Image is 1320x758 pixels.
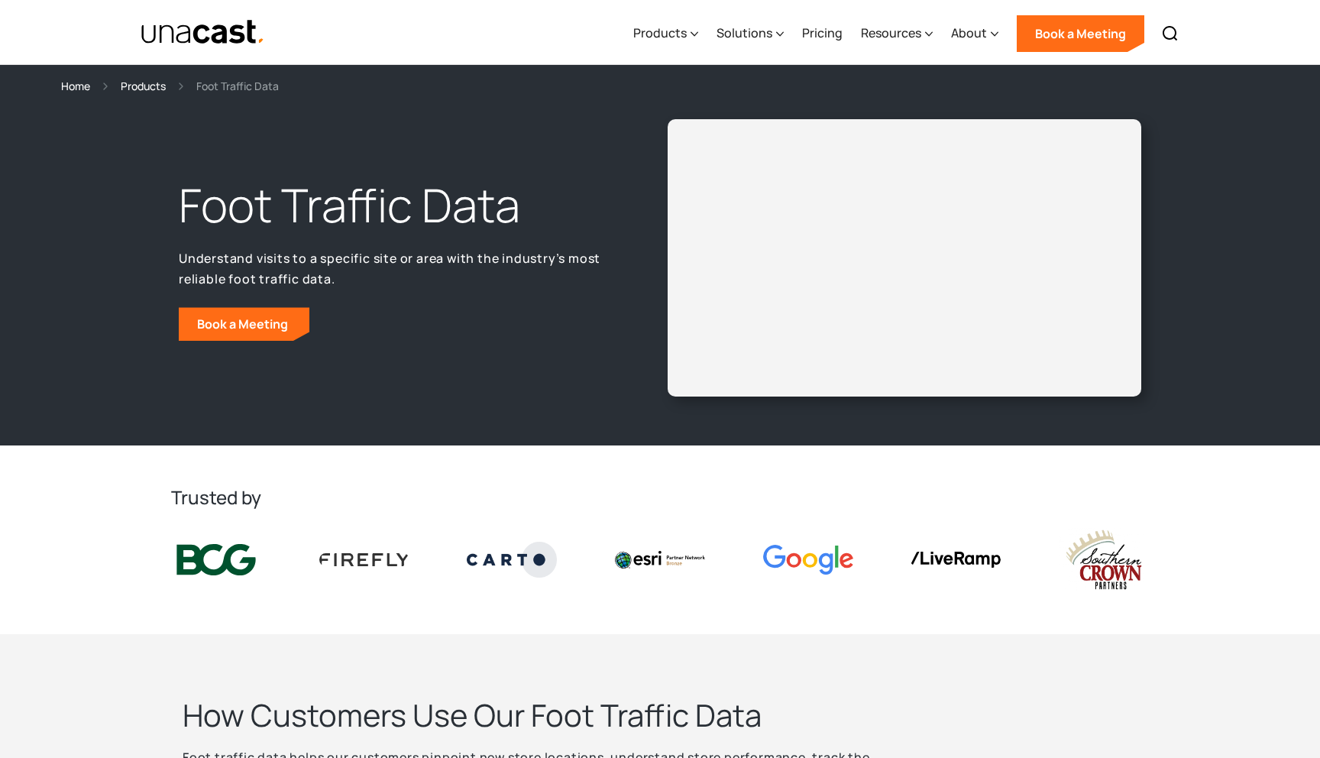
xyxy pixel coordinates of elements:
img: Search icon [1161,24,1179,43]
a: Home [61,77,90,95]
img: Firefly Advertising logo [319,553,409,565]
img: Unacast text logo [141,19,265,46]
a: home [141,19,265,46]
img: BCG logo [171,541,261,579]
div: Products [633,24,687,42]
div: Solutions [717,2,784,65]
img: liveramp logo [911,552,1001,568]
p: Understand visits to a specific site or area with the industry’s most reliable foot traffic data. [179,248,611,289]
h2: Trusted by [171,485,1149,510]
div: Products [633,2,698,65]
img: Google logo [763,545,853,575]
img: southern crown logo [1059,528,1149,591]
h1: Foot Traffic Data [179,175,611,236]
a: Book a Meeting [1017,15,1144,52]
div: Foot Traffic Data [196,77,279,95]
a: Book a Meeting [179,307,309,341]
img: Esri logo [615,551,705,568]
a: Pricing [802,2,843,65]
div: Resources [861,24,921,42]
iframe: Unacast - European Vaccines v2 [680,131,1129,384]
div: Solutions [717,24,772,42]
img: Carto logo [467,542,557,577]
h2: How Customers Use Our Foot Traffic Data [183,695,946,735]
div: About [951,24,987,42]
div: About [951,2,998,65]
a: Products [121,77,166,95]
div: Resources [861,2,933,65]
